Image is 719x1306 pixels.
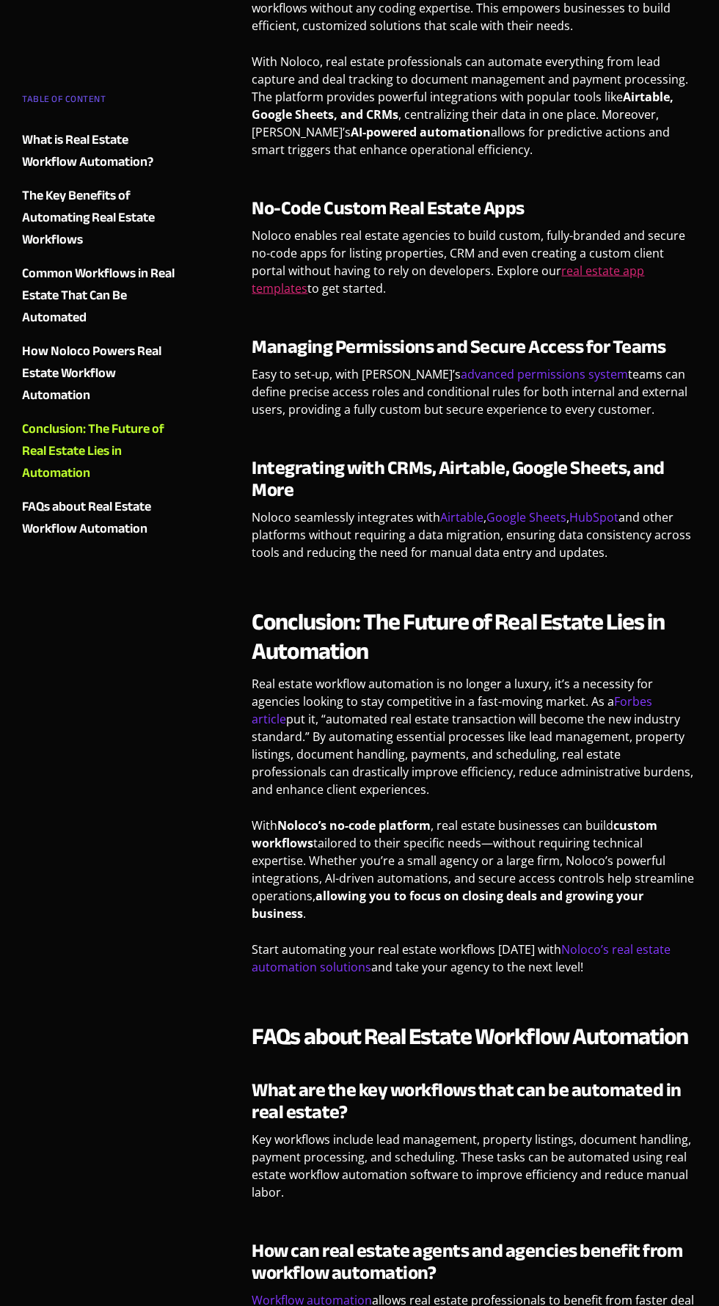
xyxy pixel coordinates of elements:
strong: Airtable, Google Sheets, and CRMs [252,89,674,123]
p: Key workflows include lead management, property listings, document handling, payment processing, ... [252,1131,697,1212]
strong: Managing Permissions and Secure Access for Teams [252,329,665,365]
strong: FAQs about Real Estate Workflow Automation [252,1015,688,1059]
strong: How can real estate agents and agencies benefit from workflow automation? [252,1233,682,1291]
a: HubSpot [569,509,618,525]
a: Common Workflows in Real Estate That Can Be Automated [22,263,180,329]
p: Easy to set-up, with [PERSON_NAME]’s teams can define precise access roles and conditional rules ... [252,365,697,429]
p: Noloco seamlessly integrates with , , and other platforms without requiring a data migration, ens... [252,508,697,572]
a: The Key Benefits of Automating Real Estate Workflows [22,185,180,251]
a: What is Real Estate Workflow Automation? [22,129,180,173]
a: Forbes article [252,693,652,727]
p: Start automating your real estate workflows [DATE] with and take your agency to the next level! [252,941,697,987]
p: With , real estate businesses can build tailored to their specific needs—without requiring techni... [252,817,697,933]
strong: Noloco’s no-code platform [277,817,431,833]
a: FAQs about Real Estate Workflow Automation [22,496,180,540]
p: Real estate workflow automation is no longer a luxury, it’s a necessity for agencies looking to s... [252,675,697,809]
strong: No-Code Custom Real Estate Apps [252,190,525,226]
a: Conclusion: The Future of Real Estate Lies in Automation [22,418,180,484]
strong: Integrating with CRMs, Airtable, Google Sheets, and More [252,450,665,508]
strong: allowing you to focus on closing deals and growing your business [252,888,643,922]
a: Noloco’s real estate automation solutions [252,941,671,975]
p: With Noloco, real estate professionals can automate everything from lead capture and deal trackin... [252,53,697,169]
a: Airtable [440,509,483,525]
a: Google Sheets [486,509,566,525]
a: real estate app templates [252,263,644,296]
strong: Conclusion: The Future of Real Estate Lies in Automation [252,600,665,674]
strong: What are the key workflows that can be automated in real estate? [252,1072,682,1130]
p: Noloco enables real estate agencies to build custom, fully-branded and secure no-code apps for li... [252,227,697,308]
a: advanced permissions system [461,366,628,382]
a: How Noloco Powers Real Estate Workflow Automation [22,340,180,406]
strong: custom workflows [252,817,657,851]
div: TABLE OF CONTENT [22,88,180,117]
strong: AI-powered automation [351,124,491,140]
